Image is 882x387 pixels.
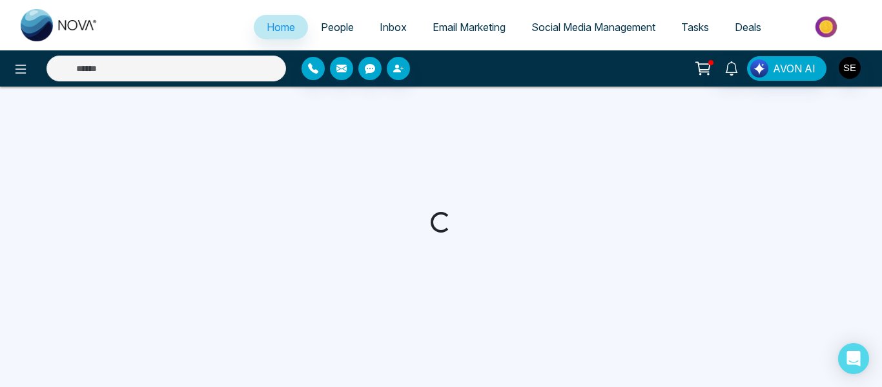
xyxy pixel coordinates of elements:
img: Market-place.gif [781,12,874,41]
button: AVON AI [747,56,826,81]
a: Tasks [668,15,722,39]
a: Home [254,15,308,39]
span: Email Marketing [433,21,506,34]
span: Home [267,21,295,34]
img: Nova CRM Logo [21,9,98,41]
span: Tasks [681,21,709,34]
a: People [308,15,367,39]
div: Open Intercom Messenger [838,343,869,374]
a: Deals [722,15,774,39]
a: Social Media Management [518,15,668,39]
span: AVON AI [773,61,815,76]
span: Social Media Management [531,21,655,34]
a: Email Marketing [420,15,518,39]
span: Deals [735,21,761,34]
span: Inbox [380,21,407,34]
img: User Avatar [839,57,861,79]
span: People [321,21,354,34]
a: Inbox [367,15,420,39]
img: Lead Flow [750,59,768,78]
